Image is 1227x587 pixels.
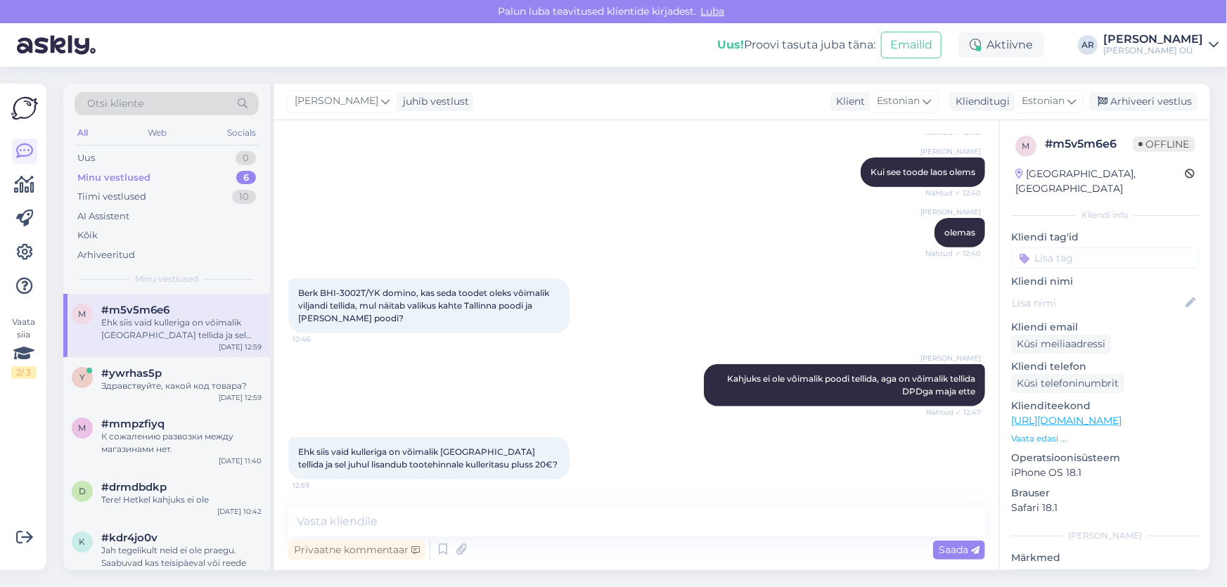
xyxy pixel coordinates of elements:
p: Kliendi nimi [1011,274,1199,289]
p: iPhone OS 18.1 [1011,465,1199,480]
span: m [1022,141,1030,151]
div: Ehk siis vaid kulleriga on võimalik [GEOGRAPHIC_DATA] tellida ja sel juhul lisandub tootehinnale ... [101,316,262,342]
div: Socials [224,124,259,142]
div: [GEOGRAPHIC_DATA], [GEOGRAPHIC_DATA] [1015,167,1185,196]
img: Askly Logo [11,95,38,122]
span: Otsi kliente [87,96,143,111]
div: Arhiveeritud [77,248,135,262]
a: [URL][DOMAIN_NAME] [1011,414,1122,427]
div: [DATE] 10:42 [217,506,262,517]
span: Kahjuks ei ole võimalik poodi tellida, aga on võimalik tellida DPDga maja ette [727,373,977,396]
div: Klienditugi [950,94,1010,109]
p: Brauser [1011,486,1199,501]
div: [PERSON_NAME] [1103,34,1203,45]
span: Saada [939,543,979,556]
div: All [75,124,91,142]
span: Minu vestlused [135,273,198,285]
span: Luba [697,5,729,18]
b: Uus! [717,38,744,51]
div: Arhiveeri vestlus [1089,92,1197,111]
input: Lisa nimi [1012,295,1183,311]
div: [DATE] 12:59 [219,392,262,403]
span: 12:59 [293,480,345,491]
span: #ywrhas5p [101,367,162,380]
div: Aktiivne [958,32,1044,58]
span: Nähtud ✓ 12:40 [925,248,981,259]
span: Nähtud ✓ 12:47 [926,407,981,418]
p: Kliendi telefon [1011,359,1199,374]
span: Estonian [1022,93,1065,109]
div: 10 [232,190,256,204]
button: Emailid [881,32,942,58]
span: m [79,309,86,319]
span: Nähtud ✓ 12:40 [925,188,981,198]
p: Kliendi tag'id [1011,230,1199,245]
span: [PERSON_NAME] [920,146,981,157]
span: #drmdbdkp [101,481,167,494]
p: Operatsioonisüsteem [1011,451,1199,465]
span: olemas [944,227,975,238]
div: Proovi tasuta juba täna: [717,37,875,53]
span: Ehk siis vaid kulleriga on võimalik [GEOGRAPHIC_DATA] tellida ja sel juhul lisandub tootehinnale ... [298,446,558,470]
div: Tiimi vestlused [77,190,146,204]
div: AR [1078,35,1098,55]
input: Lisa tag [1011,247,1199,269]
div: 6 [236,171,256,185]
div: [DATE] 11:40 [219,456,262,466]
span: y [79,372,85,382]
div: [PERSON_NAME] [1011,529,1199,542]
a: [PERSON_NAME][PERSON_NAME] OÜ [1103,34,1219,56]
div: Kõik [77,228,98,243]
div: AI Assistent [77,209,129,224]
div: Privaatne kommentaar [288,541,425,560]
div: [DATE] 12:59 [219,342,262,352]
div: # m5v5m6e6 [1045,136,1133,153]
span: #m5v5m6e6 [101,304,169,316]
p: Kliendi email [1011,320,1199,335]
div: Jah tegelikult neid ei ole praegu. Saabuvad kas teisipäeval või reede [101,544,262,569]
span: [PERSON_NAME] [295,93,378,109]
p: Klienditeekond [1011,399,1199,413]
span: Offline [1133,136,1195,152]
div: К сожалению развозки между магазинами нет. [101,430,262,456]
span: m [79,422,86,433]
div: Küsi telefoninumbrit [1011,374,1124,393]
div: Здравствуйте, какой код товара? [101,380,262,392]
div: Web [146,124,170,142]
span: [PERSON_NAME] [920,207,981,217]
span: k [79,536,86,547]
div: Minu vestlused [77,171,150,185]
div: Vaata siia [11,316,37,379]
span: #kdr4jo0v [101,531,158,544]
span: [PERSON_NAME] [920,353,981,363]
span: Estonian [877,93,920,109]
div: juhib vestlust [397,94,469,109]
div: [PERSON_NAME] OÜ [1103,45,1203,56]
div: [DATE] 16:02 [218,569,262,580]
div: Klient [830,94,865,109]
div: Uus [77,151,95,165]
span: Kui see toode laos olems [871,167,975,177]
div: Tere! Hetkel kahjuks ei ole [101,494,262,506]
span: d [79,486,86,496]
p: Vaata edasi ... [1011,432,1199,445]
span: Berk BHI-3002T/YK domino, kas seda toodet oleks võimalik viljandi tellida, mul näitab valikus kah... [298,288,551,323]
div: 2 / 3 [11,366,37,379]
p: Safari 18.1 [1011,501,1199,515]
div: 0 [236,151,256,165]
div: Küsi meiliaadressi [1011,335,1111,354]
p: Märkmed [1011,550,1199,565]
span: #mmpzfiyq [101,418,165,430]
span: 12:46 [293,334,345,344]
div: Kliendi info [1011,209,1199,221]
